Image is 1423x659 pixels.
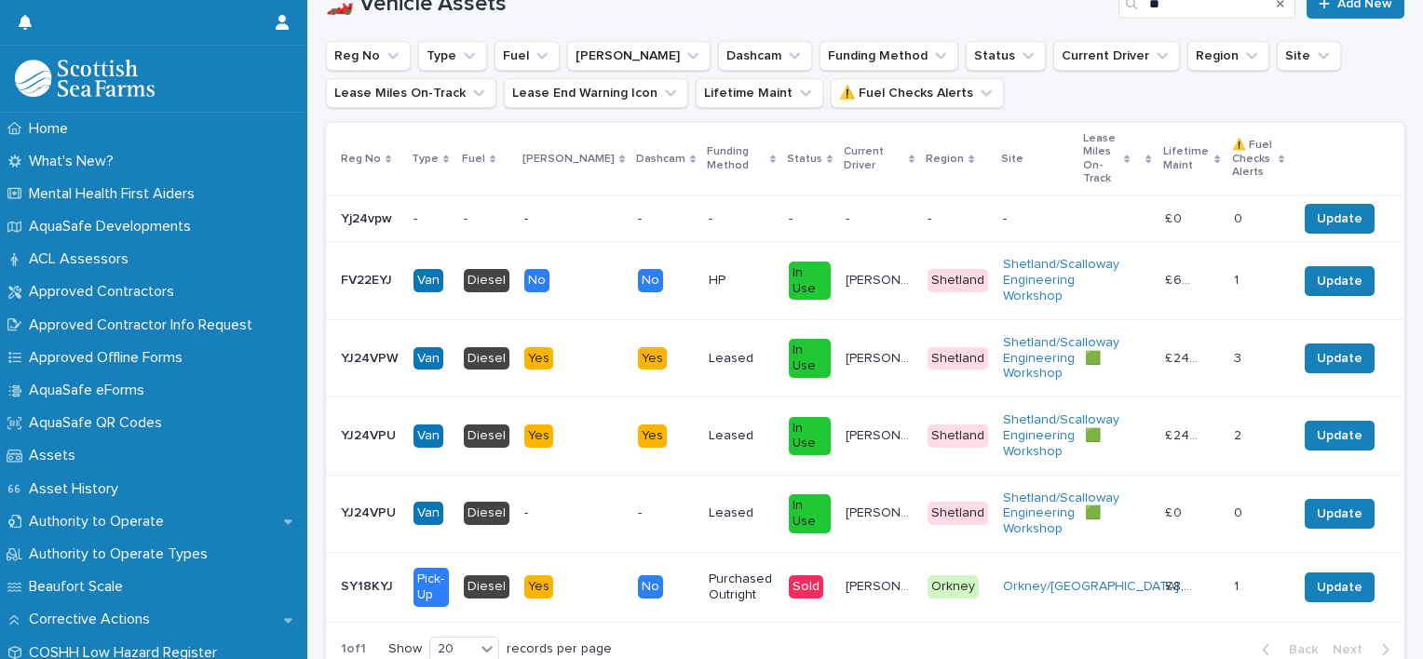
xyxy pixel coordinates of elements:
p: YJ24VPW [341,347,402,367]
p: £ 0 [1165,502,1186,521]
p: 1 [1234,269,1242,289]
p: Leased [709,428,774,444]
p: Funding Method [707,141,765,176]
p: Show [388,641,422,657]
p: Approved Contractors [21,283,189,301]
p: [PERSON_NAME] [846,575,915,595]
div: Van [413,269,443,292]
p: HP [709,273,774,289]
button: Next [1325,641,1404,658]
button: Type [418,41,487,71]
p: ACL Assessors [21,250,143,268]
button: Fuel [495,41,560,71]
div: Sold [789,575,823,598]
p: £ 0 [1165,208,1186,227]
p: Reg No [341,149,381,169]
button: Reg No [326,41,411,71]
div: Yes [638,424,667,448]
p: Richard Kelly [846,269,915,289]
p: SY18KYJ [341,575,397,595]
div: Shetland [928,502,988,525]
div: Yes [638,347,667,370]
p: Lifetime Maint [1163,141,1211,176]
p: - [638,505,694,521]
button: Update [1305,204,1375,234]
div: No [638,575,663,598]
p: - [1003,211,1069,227]
p: - [709,211,774,227]
tr: YJ24VPWYJ24VPW VanDieselYesYesLeasedIn Use[PERSON_NAME][PERSON_NAME] ShetlandShetland/Scalloway E... [326,319,1404,397]
div: In Use [789,339,831,378]
p: Type [412,149,439,169]
p: - [524,211,590,227]
p: Matthew Strmsek [846,424,915,444]
div: In Use [789,417,831,456]
p: Authority to Operate Types [21,545,223,563]
p: YJ24VPU [341,424,400,444]
p: Assets [21,447,90,464]
div: Diesel [464,424,509,448]
button: Lease End Warning Icon [504,78,688,108]
span: Back [1278,643,1318,656]
div: Diesel [464,502,509,525]
p: [PERSON_NAME] [522,149,615,169]
button: Status [966,41,1046,71]
p: Region [926,149,964,169]
p: Dashcam [636,149,685,169]
button: Update [1305,266,1375,296]
a: Shetland/Scalloway Engineering Workshop [1003,491,1119,537]
div: Van [413,502,443,525]
p: AquaSafe eForms [21,382,159,399]
p: Corrective Actions [21,611,165,628]
a: Shetland/Scalloway Engineering Workshop [1003,335,1119,382]
p: - [846,208,853,227]
div: Diesel [464,575,509,598]
div: No [638,269,663,292]
p: 1 [1234,575,1242,595]
p: - [524,505,590,521]
p: - [638,211,694,227]
p: - [413,211,449,227]
p: What's New? [21,153,129,170]
p: Authority to Operate [21,513,179,531]
tr: YJ24VPUYJ24VPU VanDieselYesYesLeasedIn Use[PERSON_NAME][PERSON_NAME] ShetlandShetland/Scalloway E... [326,397,1404,475]
button: Update [1305,421,1375,451]
p: Beaufort Scale [21,578,138,596]
a: Shetland/Scalloway Engineering Workshop [1003,412,1119,459]
button: ⚠️ Fuel Checks Alerts [831,78,1004,108]
p: ⚠️ Fuel Checks Alerts [1232,135,1274,182]
div: Shetland [928,424,988,448]
button: Site [1277,41,1341,71]
button: Update [1305,572,1375,602]
img: bPIBxiqnSb2ggTQWdOVV [15,60,155,97]
p: - [464,211,509,227]
p: £ 242.00 [1165,347,1202,367]
p: 🟩 [1085,502,1105,521]
button: Dashcam [718,41,812,71]
p: 0 [1234,502,1246,521]
p: Asset History [21,480,133,498]
div: 20 [430,639,475,659]
tr: Yj24vpwYj24vpw -------- --£ 0£ 0 00 Update [326,195,1404,242]
button: Lightfoot [567,41,711,71]
p: Leased [709,505,774,521]
p: AquaSafe QR Codes [21,414,177,432]
p: Yj24vpw [341,208,396,227]
div: Shetland [928,347,988,370]
p: 2 [1234,424,1245,444]
p: Home [21,120,83,138]
p: 🟩 [1085,424,1105,444]
div: Van [413,424,443,448]
p: FV22EYJ [341,269,396,289]
a: Orkney/[GEOGRAPHIC_DATA] [1003,579,1179,595]
button: Update [1305,343,1375,373]
p: 0 [1234,208,1246,227]
p: Approved Offline Forms [21,349,197,367]
div: Diesel [464,269,509,292]
button: Region [1187,41,1269,71]
p: Approved Contractor Info Request [21,316,267,334]
p: AquaSafe Developments [21,218,206,235]
p: Fuel [462,149,485,169]
div: In Use [789,262,831,301]
p: 3 [1234,347,1245,367]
